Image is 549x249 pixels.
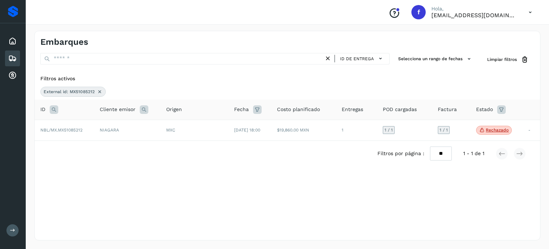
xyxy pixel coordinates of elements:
[277,106,320,113] span: Costo planificado
[94,120,160,141] td: NIAGARA
[395,53,476,65] button: Selecciona un rango de fechas
[340,56,374,62] span: ID de entrega
[234,106,249,113] span: Fecha
[40,75,534,82] div: Filtros activos
[5,51,20,66] div: Embarques
[40,37,88,47] h4: Embarques
[5,68,20,83] div: Cuentas por cobrar
[523,120,540,141] td: -
[5,33,20,49] div: Inicio
[166,106,182,113] span: Origen
[440,128,448,132] span: 1 / 1
[40,128,83,133] span: NBL/MX.MX51085212
[338,53,386,64] button: ID de entrega
[342,106,363,113] span: Entregas
[463,150,484,157] span: 1 - 1 de 1
[438,106,457,113] span: Factura
[44,88,95,95] span: External id: MX51085212
[431,6,517,12] p: Hola,
[40,87,106,97] div: External id: MX51085212
[431,12,517,19] p: fyc3@mexamerik.com
[40,106,45,113] span: ID
[377,150,424,157] span: Filtros por página :
[166,128,175,133] span: MXC
[100,106,135,113] span: Cliente emisor
[486,128,509,133] p: Rechazado
[385,128,393,132] span: 1 / 1
[487,56,517,63] span: Limpiar filtros
[271,120,336,141] td: $19,860.00 MXN
[476,106,493,113] span: Estado
[336,120,377,141] td: 1
[234,128,260,133] span: [DATE] 18:00
[481,53,534,66] button: Limpiar filtros
[383,106,417,113] span: POD cargadas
